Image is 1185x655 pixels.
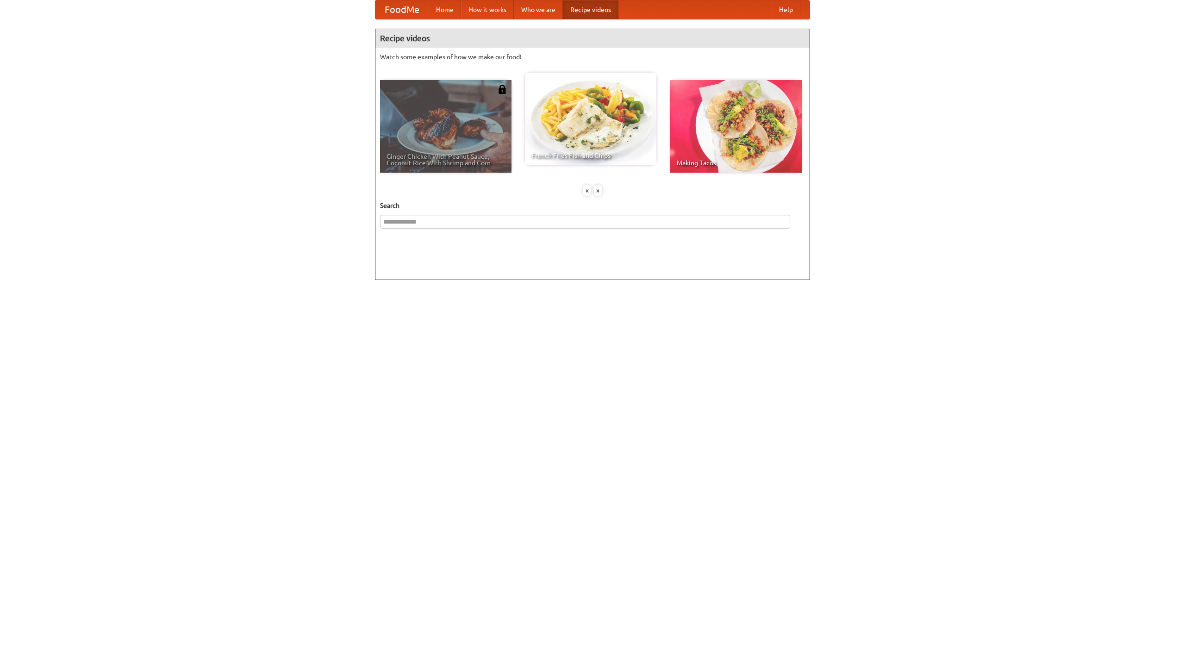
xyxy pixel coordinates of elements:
h5: Search [380,201,805,210]
a: Recipe videos [563,0,618,19]
h4: Recipe videos [375,29,810,48]
a: FoodMe [375,0,429,19]
span: Making Tacos [677,160,795,166]
a: Making Tacos [670,80,802,173]
a: French Fries Fish and Chips [525,73,656,165]
a: Home [429,0,461,19]
a: Who we are [514,0,563,19]
p: Watch some examples of how we make our food! [380,52,805,62]
span: French Fries Fish and Chips [531,152,650,159]
a: Help [772,0,800,19]
div: » [594,185,602,196]
div: « [583,185,591,196]
img: 483408.png [498,85,507,94]
a: How it works [461,0,514,19]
